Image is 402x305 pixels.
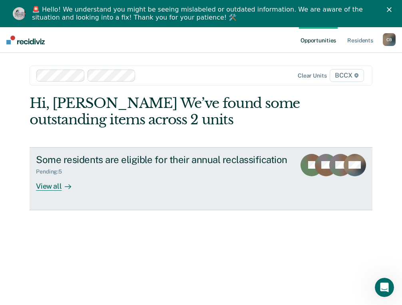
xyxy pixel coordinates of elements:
[383,33,396,46] div: C B
[375,278,394,297] iframe: Intercom live chat
[387,7,395,12] div: Close
[298,72,327,79] div: Clear units
[36,154,289,165] div: Some residents are eligible for their annual reclassification
[299,27,338,53] a: Opportunities
[383,33,396,46] button: CB
[330,69,364,82] span: BCCX
[6,36,45,44] img: Recidiviz
[30,147,372,210] a: Some residents are eligible for their annual reclassificationPending:5View all
[36,175,81,191] div: View all
[30,95,304,128] div: Hi, [PERSON_NAME] We’ve found some outstanding items across 2 units
[32,6,376,22] div: 🚨 Hello! We understand you might be seeing mislabeled or outdated information. We are aware of th...
[13,7,26,20] img: Profile image for Kim
[36,168,68,175] div: Pending : 5
[346,27,375,53] a: Residents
